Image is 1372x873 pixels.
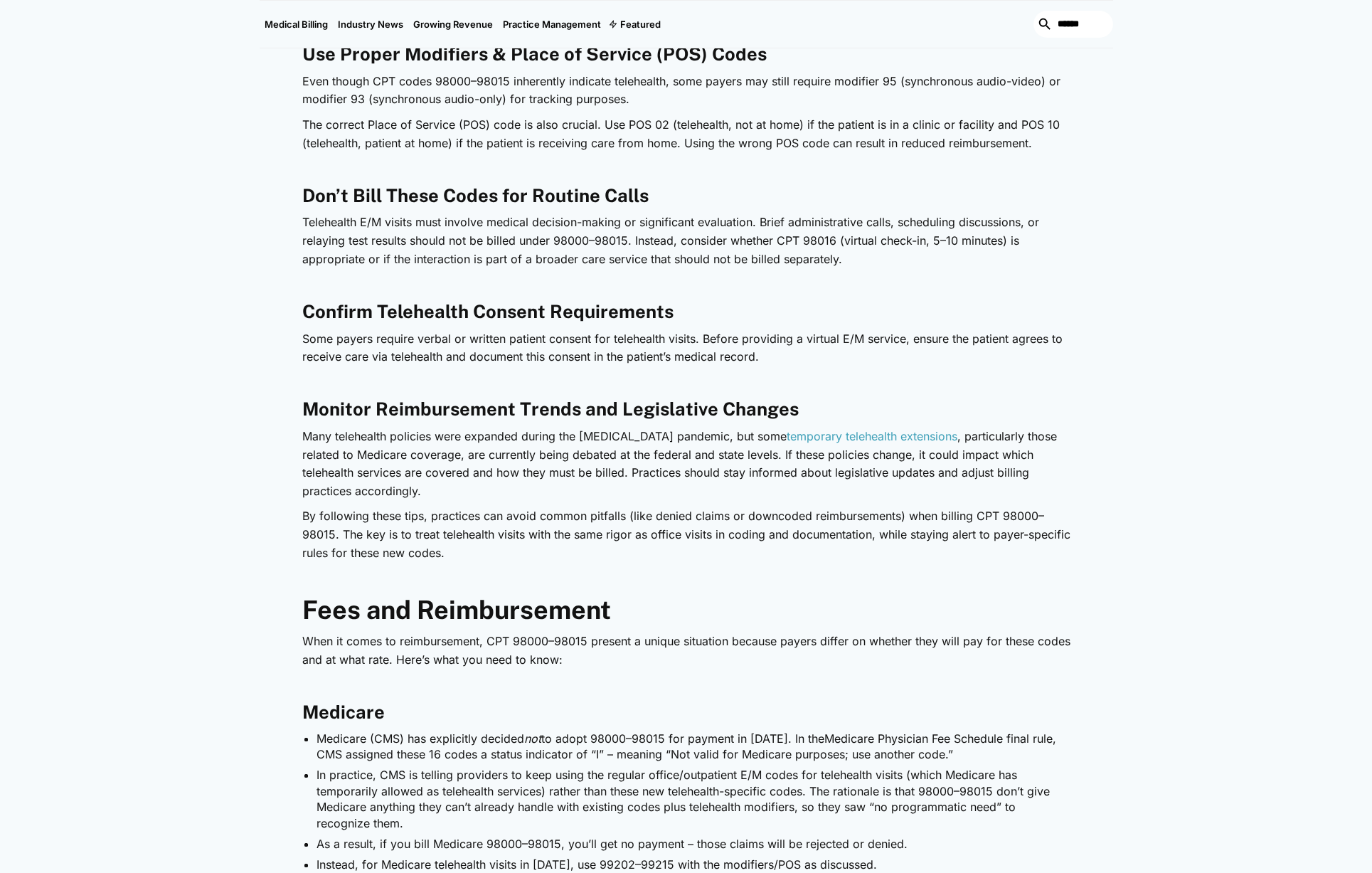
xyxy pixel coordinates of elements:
[302,428,1070,500] p: Many telehealth policies were expanded during the [MEDICAL_DATA] pandemic, but some , particularl...
[302,676,1070,694] p: ‍
[302,73,1070,109] p: Even though CPT codes 98000–98015 inherently indicate telehealth, some payers may still require m...
[302,595,611,625] strong: Fees and Reimbursement
[408,1,498,48] a: Growing Revenue
[302,301,674,322] strong: Confirm Telehealth Consent Requirements
[302,507,1070,562] p: By following these tips, practices can avoid common pitfalls (like denied claims or downcoded rei...
[302,633,1070,669] p: When it comes to reimbursement, CPT 98000–98015 present a unique situation because payers differ ...
[317,857,1070,872] li: Instead, for Medicare telehealth visits in [DATE], use 99202–99215 with the modifiers/POS as disc...
[333,1,408,48] a: Industry News
[620,18,661,30] div: Featured
[302,330,1070,366] p: Some payers require verbal or written patient consent for telehealth visits. Before providing a v...
[317,767,1070,831] li: In practice, CMS is telling providers to keep using the regular office/outpatient E/M codes for t...
[260,1,333,48] a: Medical Billing
[606,1,666,48] div: Featured
[302,116,1070,152] p: The correct Place of Service (POS) code is also crucial. Use POS 02 (telehealth, not at home) if ...
[302,185,649,206] strong: Don’t Bill These Codes for Routine Calls
[787,429,957,443] a: temporary telehealth extensions
[302,398,799,420] strong: Monitor Reimbursement Trends and Legislative Changes
[302,374,1070,392] p: ‍
[302,702,385,723] strong: Medicare
[498,1,606,48] a: Practice Management
[317,836,1070,852] li: As a result, if you bill Medicare 98000–98015, you’ll get no payment – those claims will be rejec...
[302,569,1070,588] p: ‍
[824,731,1053,746] a: Medicare Physician Fee Schedule final rule
[524,731,541,746] em: not
[302,213,1070,268] p: Telehealth E/M visits must involve medical decision-making or significant evaluation. Brief admin...
[302,43,767,65] strong: Use Proper Modifiers & Place of Service (POS) Codes
[317,731,1070,763] li: Medicare (CMS) has explicitly decided to adopt 98000–98015 for payment in [DATE]. In the , CMS as...
[302,159,1070,178] p: ‍
[302,275,1070,294] p: ‍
